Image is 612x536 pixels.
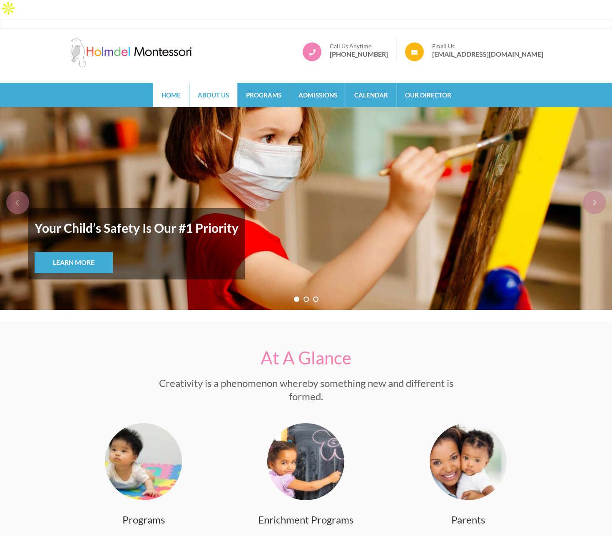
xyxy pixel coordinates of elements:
a: About Us [189,83,237,107]
a: Admissions [290,83,346,107]
div: prev [6,191,29,214]
a: Programs [122,514,165,526]
span: Call Us Anytime [330,42,388,50]
div: next [583,191,606,214]
p: Creativity is a phenomenon whereby something new and different is formed. [144,376,468,403]
a: Calendar [346,83,396,107]
a: Parents [451,514,485,526]
h2: At A Glance [144,348,468,368]
a: [EMAIL_ADDRESS][DOMAIN_NAME] [432,50,543,58]
img: Holmdel Montessori School [69,38,194,67]
a: Our Director [397,83,460,107]
a: [PHONE_NUMBER] [330,50,388,58]
span: Email Us [432,42,543,50]
a: Enrichment Programs [258,514,353,526]
strong: Your Child’s Safety Is Our #1 Priority [35,214,239,241]
a: Programs [238,83,290,107]
a: Learn More [35,252,113,273]
a: Home [153,83,189,107]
